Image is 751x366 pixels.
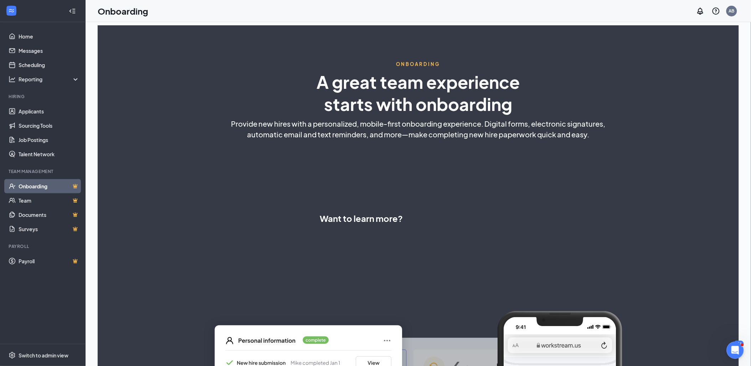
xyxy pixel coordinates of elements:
[247,129,590,140] span: automatic email and text reminders, and more—make completing new hire paperwork quick and easy.
[19,44,79,58] a: Messages
[19,147,79,161] a: Talent Network
[98,5,148,17] h1: Onboarding
[317,71,520,93] span: A great team experience
[19,118,79,133] a: Sourcing Tools
[320,212,403,225] span: Want to learn more?
[9,168,78,174] div: Team Management
[19,133,79,147] a: Job Postings
[19,222,79,236] a: SurveysCrown
[396,61,441,67] span: ONBOARDING
[712,7,720,15] svg: QuestionInfo
[729,8,735,14] div: AB
[69,7,76,15] svg: Collapse
[9,76,16,83] svg: Analysis
[19,76,80,83] div: Reporting
[410,143,517,283] iframe: Form 0
[19,58,79,72] a: Scheduling
[19,193,79,208] a: TeamCrown
[324,93,513,115] span: starts with onboarding
[19,208,79,222] a: DocumentsCrown
[19,254,79,268] a: PayrollCrown
[8,7,15,14] svg: WorkstreamLogo
[9,243,78,249] div: Payroll
[9,352,16,359] svg: Settings
[734,341,744,347] div: 456
[19,352,68,359] div: Switch to admin view
[19,29,79,44] a: Home
[9,93,78,100] div: Hiring
[19,104,79,118] a: Applicants
[19,179,79,193] a: OnboardingCrown
[727,342,744,359] iframe: Intercom live chat
[231,118,606,129] span: Provide new hires with a personalized, mobile-first onboarding experience. Digital forms, electro...
[696,7,705,15] svg: Notifications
